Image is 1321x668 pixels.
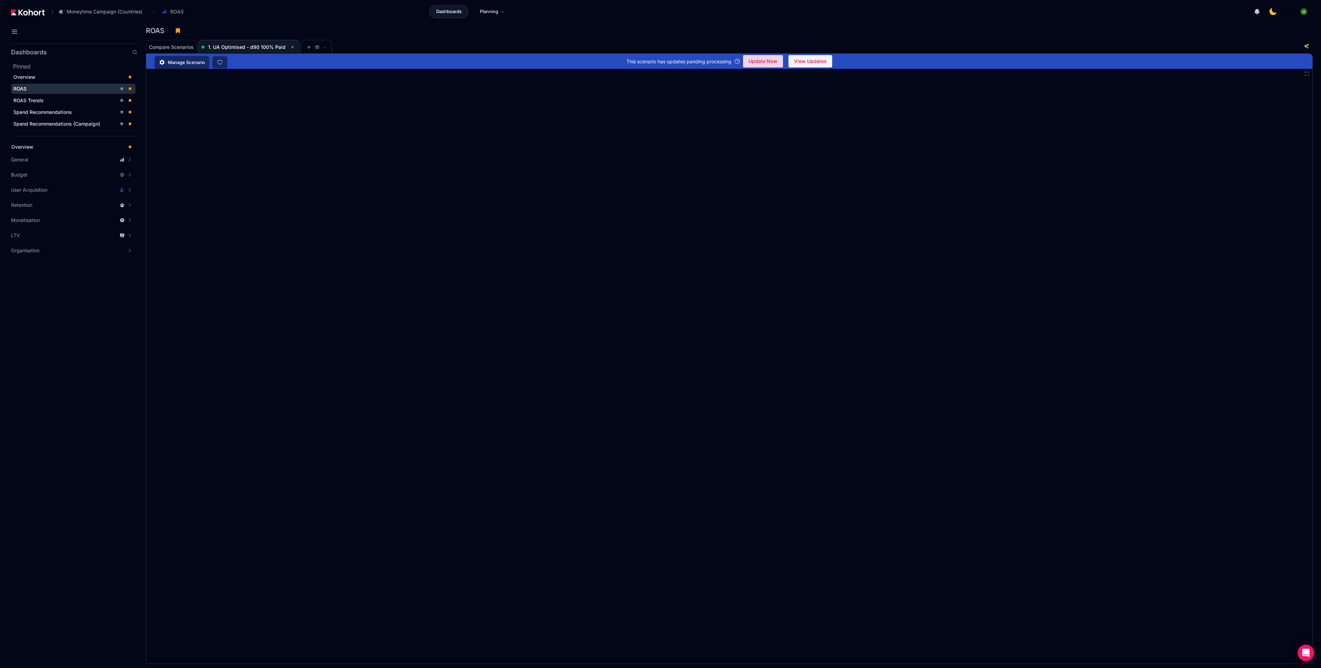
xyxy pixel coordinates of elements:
span: Organisation [11,247,40,254]
button: ROAS [158,6,191,18]
span: › [152,9,156,14]
span: ROAS Trends [13,97,44,103]
span: Monetisation [11,217,40,224]
span: Overview [13,74,35,80]
span: Dashboards [436,8,462,15]
button: Fullscreen [1304,71,1310,76]
img: Kohort logo [11,9,45,15]
span: Retention [11,202,32,209]
span: Compare Scenarios [149,45,194,50]
span: This scenario has updates pending processing [626,58,731,65]
span: View Updates [794,56,827,66]
span: Planning [480,8,498,15]
span: Budget [11,171,28,178]
a: Dashboards [429,5,469,18]
button: View Updates [788,55,832,67]
span: Overview [11,144,33,150]
span: Spend Recommendations (Campaign) [13,121,100,127]
a: ROAS Trends [11,95,136,106]
span: 1. UA Optimised - d90 100% Paid [208,44,286,50]
span: ROAS [13,86,26,92]
a: Spend Recommendations [11,107,136,117]
a: Overview [11,72,136,82]
span: Spend Recommendations [13,109,72,115]
a: Spend Recommendations (Campaign) [11,119,136,129]
a: Planning [473,5,512,18]
button: Moneytime Campaign (Countries) [55,6,150,18]
img: logo_MoneyTimeLogo_1_20250619094856634230.png [1285,8,1292,15]
h2: Dashboards [11,49,47,55]
span: Manage Scenario [168,59,205,66]
div: Open Intercom Messenger [1298,645,1314,661]
span: ROAS [170,8,184,15]
span: Moneytime Campaign (Countries) [67,8,142,15]
span: General [11,156,28,163]
span: LTV [11,232,20,239]
a: Manage Scenario [154,56,210,69]
span: / [46,8,53,15]
a: Overview [9,142,136,152]
button: Update Now [743,55,783,67]
a: ROAS [11,84,136,94]
h2: Pinned [13,62,138,71]
span: User Acquisition [11,187,47,193]
span: Update Now [749,56,777,66]
h3: ROAS [146,27,169,34]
